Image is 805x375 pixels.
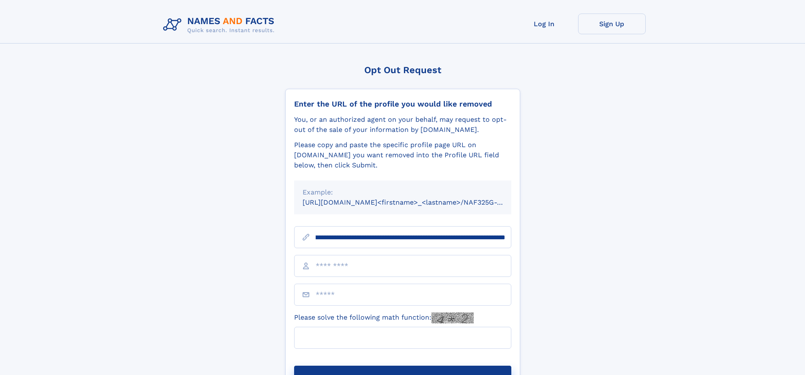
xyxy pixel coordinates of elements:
[510,14,578,34] a: Log In
[294,99,511,109] div: Enter the URL of the profile you would like removed
[294,115,511,135] div: You, or an authorized agent on your behalf, may request to opt-out of the sale of your informatio...
[578,14,646,34] a: Sign Up
[294,312,474,323] label: Please solve the following math function:
[303,198,527,206] small: [URL][DOMAIN_NAME]<firstname>_<lastname>/NAF325G-xxxxxxxx
[160,14,281,36] img: Logo Names and Facts
[303,187,503,197] div: Example:
[285,65,520,75] div: Opt Out Request
[294,140,511,170] div: Please copy and paste the specific profile page URL on [DOMAIN_NAME] you want removed into the Pr...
